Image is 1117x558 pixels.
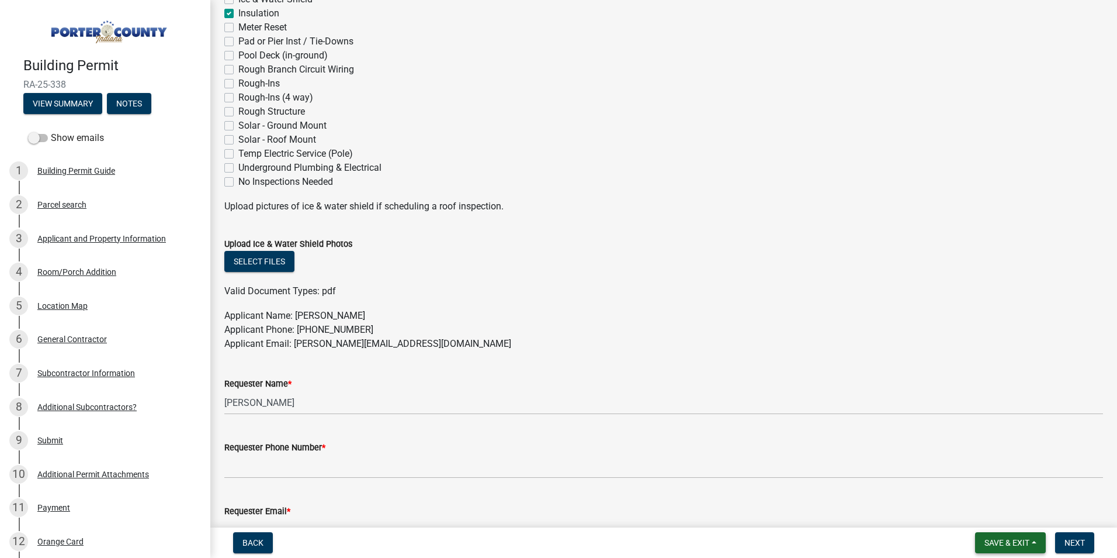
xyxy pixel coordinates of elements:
label: Temp Electric Service (Pole) [238,147,353,161]
div: Subcontractor Information [37,369,135,377]
div: 11 [9,498,28,517]
label: Underground Plumbing & Electrical [238,161,381,175]
label: Show emails [28,131,104,145]
p: Applicant Name: [PERSON_NAME] Applicant Phone: [PHONE_NUMBER] Applicant Email: [PERSON_NAME][EMAI... [224,309,1103,351]
div: 4 [9,263,28,281]
wm-modal-confirm: Notes [107,99,151,109]
div: Additional Permit Attachments [37,470,149,478]
span: Back [242,538,263,547]
div: Parcel search [37,201,86,209]
div: Location Map [37,302,88,310]
label: Rough-Ins (4 way) [238,91,313,105]
button: Select files [224,251,294,272]
div: General Contractor [37,335,107,343]
label: Solar - Ground Mount [238,119,327,133]
h4: Building Permit [23,57,201,74]
div: 1 [9,161,28,180]
div: Payment [37,504,70,512]
div: 2 [9,195,28,214]
div: 10 [9,465,28,484]
label: Rough-Ins [238,77,280,91]
div: Applicant and Property Information [37,235,166,243]
label: Pool Deck (in-ground) [238,49,328,63]
span: Next [1064,538,1085,547]
div: Submit [37,436,63,445]
div: 5 [9,297,28,315]
img: Porter County, Indiana [23,12,192,45]
div: 8 [9,398,28,416]
label: Meter Reset [238,20,287,35]
label: No Inspections Needed [238,175,333,189]
div: Room/Porch Addition [37,268,116,276]
p: Upload pictures of ice & water shield if scheduling a roof inspection. [224,199,1103,213]
label: Rough Branch Circuit Wiring [238,63,354,77]
label: Requester Name [224,380,292,388]
button: Notes [107,93,151,114]
button: Back [233,532,273,553]
button: Save & Exit [975,532,1046,553]
div: 6 [9,330,28,349]
div: Orange Card [37,538,84,546]
div: 7 [9,364,28,383]
label: Upload Ice & Water Shield Photos [224,240,352,249]
button: View Summary [23,93,102,114]
div: Additional Subcontractors? [37,403,137,411]
button: Next [1055,532,1094,553]
label: Insulation [238,6,279,20]
span: Valid Document Types: pdf [224,285,336,297]
label: Pad or Pier Inst / Tie-Downs [238,35,353,49]
label: Rough Structure [238,105,305,119]
div: 9 [9,431,28,450]
span: Save & Exit [984,538,1029,547]
wm-modal-confirm: Summary [23,99,102,109]
label: Solar - Roof Mount [238,133,316,147]
div: 3 [9,229,28,248]
label: Requester Email [224,508,290,516]
span: RA-25-338 [23,79,187,90]
div: Building Permit Guide [37,167,115,175]
label: Requester Phone Number [224,444,325,452]
div: 12 [9,532,28,551]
